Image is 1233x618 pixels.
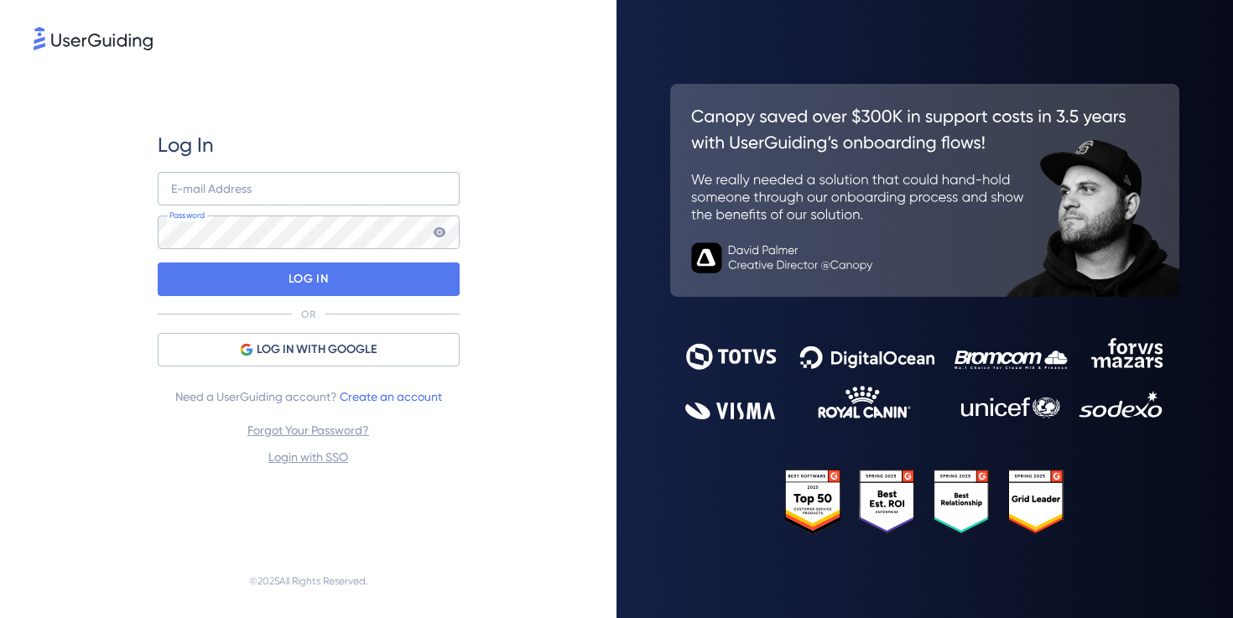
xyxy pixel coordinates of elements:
p: OR [301,308,315,321]
span: LOG IN WITH GOOGLE [257,340,377,360]
a: Login with SSO [268,450,348,464]
img: 8faab4ba6bc7696a72372aa768b0286c.svg [34,27,153,50]
img: 26c0aa7c25a843aed4baddd2b5e0fa68.svg [670,84,1179,297]
span: Log In [158,132,214,158]
span: Need a UserGuiding account? [175,387,442,407]
a: Forgot Your Password? [247,423,369,437]
input: example@company.com [158,172,460,205]
p: LOG IN [289,266,328,293]
img: 9302ce2ac39453076f5bc0f2f2ca889b.svg [685,338,1164,419]
span: © 2025 All Rights Reserved. [249,571,368,591]
img: 25303e33045975176eb484905ab012ff.svg [785,470,1065,533]
a: Create an account [340,390,442,403]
